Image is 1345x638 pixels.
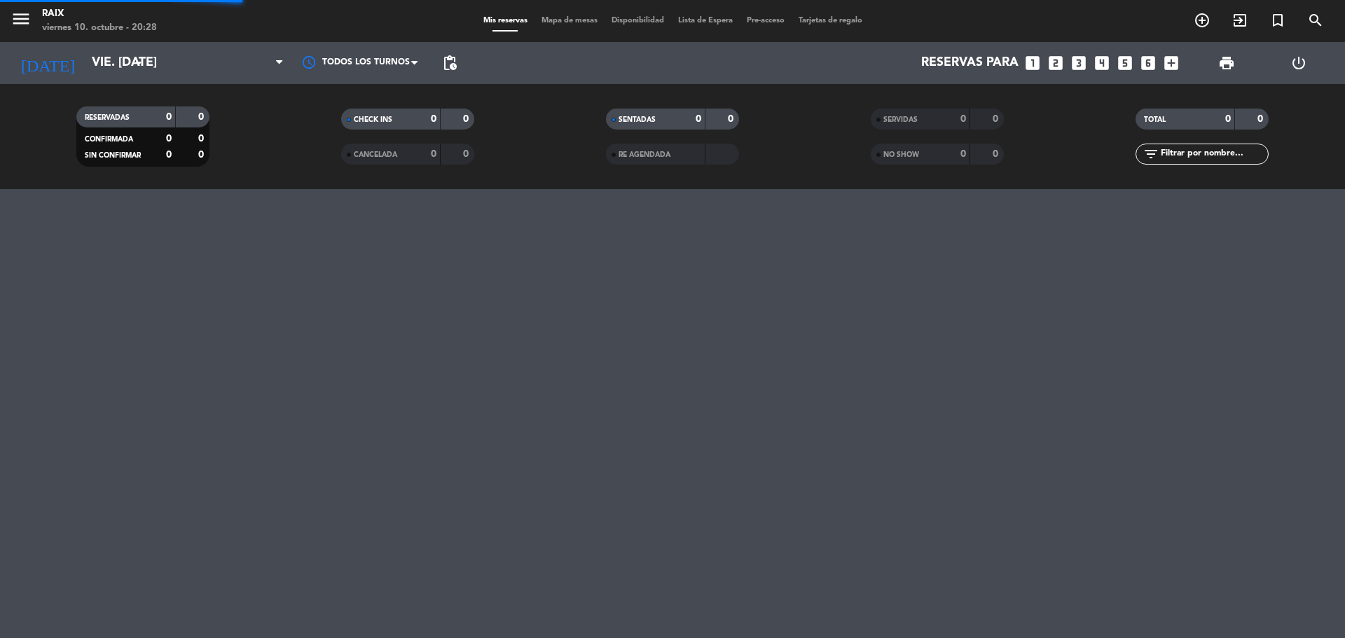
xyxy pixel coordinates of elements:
[1162,54,1180,72] i: add_box
[993,114,1001,124] strong: 0
[1070,54,1088,72] i: looks_3
[1139,54,1157,72] i: looks_6
[671,17,740,25] span: Lista de Espera
[1262,42,1334,84] div: LOG OUT
[1307,12,1324,29] i: search
[1194,12,1210,29] i: add_circle_outline
[1290,55,1307,71] i: power_settings_new
[696,114,701,124] strong: 0
[1047,54,1065,72] i: looks_two
[619,116,656,123] span: SENTADAS
[198,150,207,160] strong: 0
[476,17,534,25] span: Mis reservas
[85,114,130,121] span: RESERVADAS
[1144,116,1166,123] span: TOTAL
[792,17,869,25] span: Tarjetas de regalo
[1218,55,1235,71] span: print
[993,149,1001,159] strong: 0
[166,150,172,160] strong: 0
[1159,146,1268,162] input: Filtrar por nombre...
[1225,114,1231,124] strong: 0
[883,116,918,123] span: SERVIDAS
[1143,146,1159,162] i: filter_list
[960,114,966,124] strong: 0
[1116,54,1134,72] i: looks_5
[11,8,32,29] i: menu
[198,134,207,144] strong: 0
[166,134,172,144] strong: 0
[619,151,670,158] span: RE AGENDADA
[728,114,736,124] strong: 0
[166,112,172,122] strong: 0
[85,152,141,159] span: SIN CONFIRMAR
[431,114,436,124] strong: 0
[463,149,471,159] strong: 0
[11,8,32,34] button: menu
[1093,54,1111,72] i: looks_4
[921,56,1019,70] span: Reservas para
[605,17,671,25] span: Disponibilidad
[1257,114,1266,124] strong: 0
[883,151,919,158] span: NO SHOW
[1232,12,1248,29] i: exit_to_app
[85,136,133,143] span: CONFIRMADA
[463,114,471,124] strong: 0
[11,48,85,78] i: [DATE]
[960,149,966,159] strong: 0
[431,149,436,159] strong: 0
[354,151,397,158] span: CANCELADA
[740,17,792,25] span: Pre-acceso
[354,116,392,123] span: CHECK INS
[130,55,147,71] i: arrow_drop_down
[198,112,207,122] strong: 0
[42,7,157,21] div: RAIX
[42,21,157,35] div: viernes 10. octubre - 20:28
[1269,12,1286,29] i: turned_in_not
[534,17,605,25] span: Mapa de mesas
[1023,54,1042,72] i: looks_one
[441,55,458,71] span: pending_actions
